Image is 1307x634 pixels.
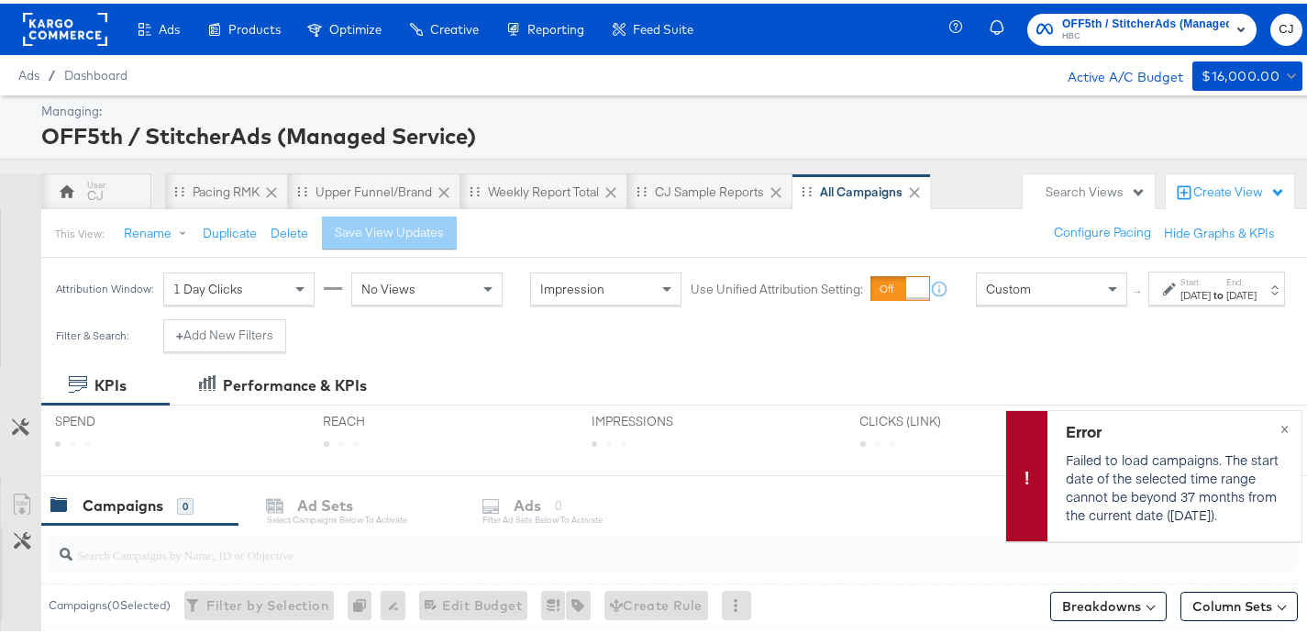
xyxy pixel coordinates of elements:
[1046,180,1146,197] div: Search Views
[55,409,193,427] span: SPEND
[1027,10,1257,42] button: OFF5th / StitcherAds (Managed Service)HBC
[348,587,381,617] div: 0
[1193,180,1285,198] div: Create View
[986,277,1031,294] span: Custom
[488,180,599,197] div: Weekly Report Total
[41,117,1298,148] div: OFF5th / StitcherAds (Managed Service)
[1268,407,1301,440] button: ×
[163,316,286,349] button: +Add New Filters
[1180,284,1211,299] div: [DATE]
[41,99,1298,117] div: Managing:
[633,18,693,33] span: Feed Suite
[1050,588,1167,617] button: Breakdowns
[55,326,129,339] div: Filter & Search:
[49,594,171,610] div: Campaigns ( 0 Selected)
[64,64,127,79] a: Dashboard
[159,18,180,33] span: Ads
[324,409,461,427] span: REACH
[1270,10,1302,42] button: CJ
[1180,273,1211,284] label: Start:
[1066,417,1279,439] div: Error
[329,18,382,33] span: Optimize
[55,223,104,238] div: This View:
[203,221,257,239] button: Duplicate
[1062,26,1229,40] span: HBC
[88,184,105,201] div: CJ
[860,409,998,427] span: CLICKS (LINK)
[228,18,281,33] span: Products
[1048,58,1183,85] div: Active A/C Budget
[470,183,480,193] div: Drag to reorder tab
[55,279,154,292] div: Attribution Window:
[527,18,584,33] span: Reporting
[430,18,479,33] span: Creative
[1192,58,1302,87] button: $16,000.00
[1062,11,1229,30] span: OFF5th / StitcherAds (Managed Service)
[361,277,415,294] span: No Views
[1280,413,1289,434] span: ×
[18,64,39,79] span: Ads
[1211,284,1226,298] strong: to
[592,409,729,427] span: IMPRESSIONS
[820,180,903,197] div: All Campaigns
[1129,285,1146,292] span: ↑
[173,277,243,294] span: 1 Day Clicks
[177,495,194,511] div: 0
[193,180,260,197] div: Pacing RMK
[637,183,647,193] div: Drag to reorder tab
[1180,588,1298,617] button: Column Sets
[176,323,183,340] strong: +
[802,183,812,193] div: Drag to reorder tab
[1226,284,1257,299] div: [DATE]
[540,277,604,294] span: Impression
[1202,61,1279,84] div: $16,000.00
[271,221,308,239] button: Delete
[1278,16,1295,37] span: CJ
[223,372,367,393] div: Performance & KPIs
[39,64,64,79] span: /
[297,183,307,193] div: Drag to reorder tab
[1226,273,1257,284] label: End:
[1041,213,1164,246] button: Configure Pacing
[1066,447,1279,520] p: Failed to load campaigns. The start date of the selected time range cannot be beyond 37 months fr...
[655,180,764,197] div: CJ Sample Reports
[72,526,1187,562] input: Search Campaigns by Name, ID or Objective
[1164,221,1275,239] button: Hide Graphs & KPIs
[94,372,127,393] div: KPIs
[83,492,163,513] div: Campaigns
[316,180,432,197] div: Upper Funnel/Brand
[691,277,863,295] label: Use Unified Attribution Setting:
[174,183,184,193] div: Drag to reorder tab
[111,214,206,247] button: Rename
